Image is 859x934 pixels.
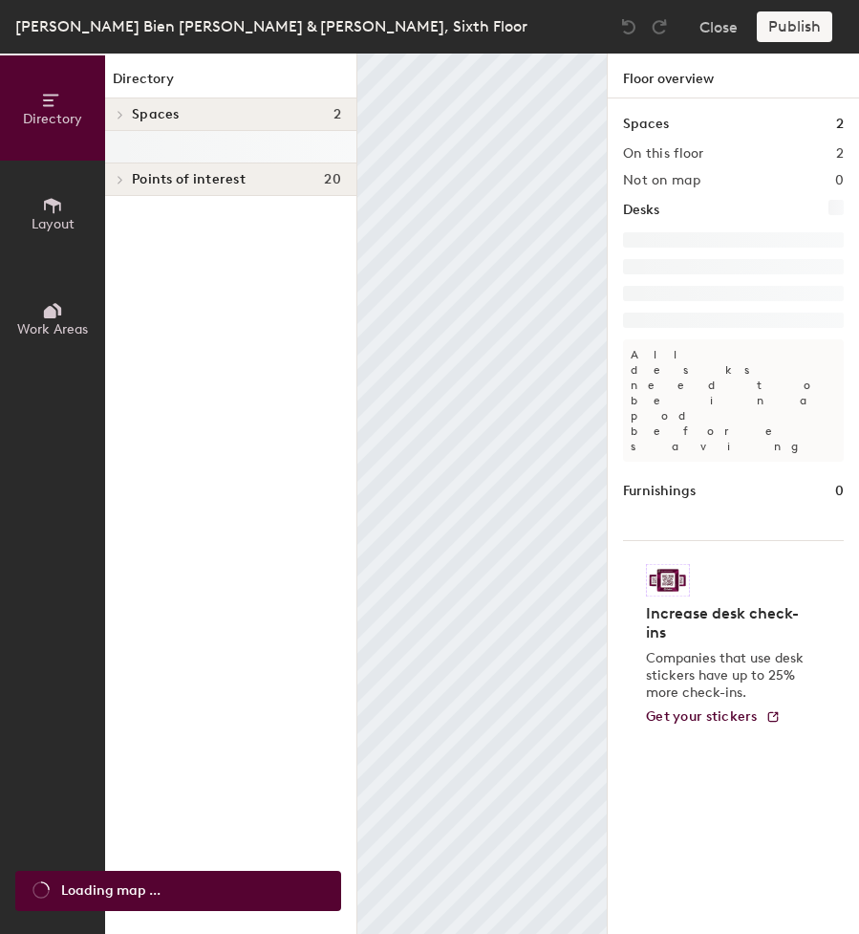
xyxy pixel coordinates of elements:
h4: Increase desk check-ins [646,604,809,642]
span: Directory [23,111,82,127]
h2: Not on map [623,173,700,188]
span: 2 [333,107,341,122]
canvas: Map [357,54,607,934]
span: Get your stickers [646,708,758,725]
span: Spaces [132,107,180,122]
p: Companies that use desk stickers have up to 25% more check-ins. [646,650,809,702]
span: Layout [32,216,75,232]
h1: Spaces [623,114,669,135]
span: 20 [324,172,341,187]
h2: On this floor [623,146,704,162]
h1: Furnishings [623,481,696,502]
h1: Directory [105,69,356,98]
p: All desks need to be in a pod before saving [623,339,844,462]
img: Undo [619,17,638,36]
h1: 2 [836,114,844,135]
h1: Desks [623,200,659,221]
img: Sticker logo [646,564,690,597]
img: Redo [650,17,669,36]
span: Loading map ... [61,880,161,901]
h1: 0 [835,481,844,502]
a: Get your stickers [646,709,781,726]
span: Work Areas [17,321,88,337]
button: Close [699,11,738,42]
div: [PERSON_NAME] Bien [PERSON_NAME] & [PERSON_NAME], Sixth Floor [15,14,527,38]
h2: 2 [836,146,844,162]
h1: Floor overview [608,54,859,98]
span: Points of interest [132,172,246,187]
h2: 0 [835,173,844,188]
